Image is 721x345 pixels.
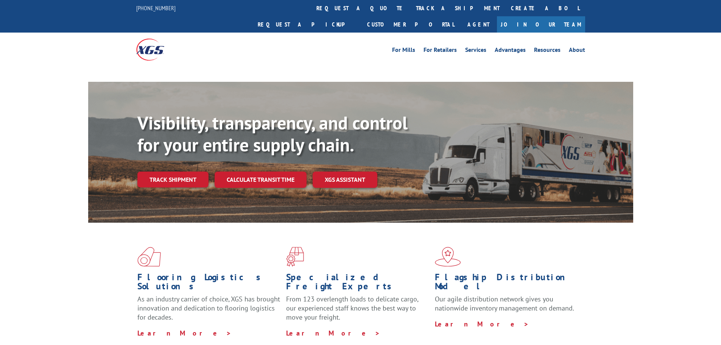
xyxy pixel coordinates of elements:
[137,111,408,156] b: Visibility, transparency, and control for your entire supply chain.
[361,16,460,33] a: Customer Portal
[435,295,574,312] span: Our agile distribution network gives you nationwide inventory management on demand.
[392,47,415,55] a: For Mills
[534,47,561,55] a: Resources
[460,16,497,33] a: Agent
[137,247,161,267] img: xgs-icon-total-supply-chain-intelligence-red
[215,172,307,188] a: Calculate transit time
[495,47,526,55] a: Advantages
[424,47,457,55] a: For Retailers
[286,329,380,337] a: Learn More >
[313,172,377,188] a: XGS ASSISTANT
[497,16,585,33] a: Join Our Team
[286,247,304,267] img: xgs-icon-focused-on-flooring-red
[137,295,280,322] span: As an industry carrier of choice, XGS has brought innovation and dedication to flooring logistics...
[137,172,209,187] a: Track shipment
[252,16,361,33] a: Request a pickup
[286,273,429,295] h1: Specialized Freight Experts
[137,329,232,337] a: Learn More >
[569,47,585,55] a: About
[435,320,529,328] a: Learn More >
[465,47,486,55] a: Services
[286,295,429,328] p: From 123 overlength loads to delicate cargo, our experienced staff knows the best way to move you...
[435,247,461,267] img: xgs-icon-flagship-distribution-model-red
[435,273,578,295] h1: Flagship Distribution Model
[137,273,280,295] h1: Flooring Logistics Solutions
[136,4,176,12] a: [PHONE_NUMBER]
